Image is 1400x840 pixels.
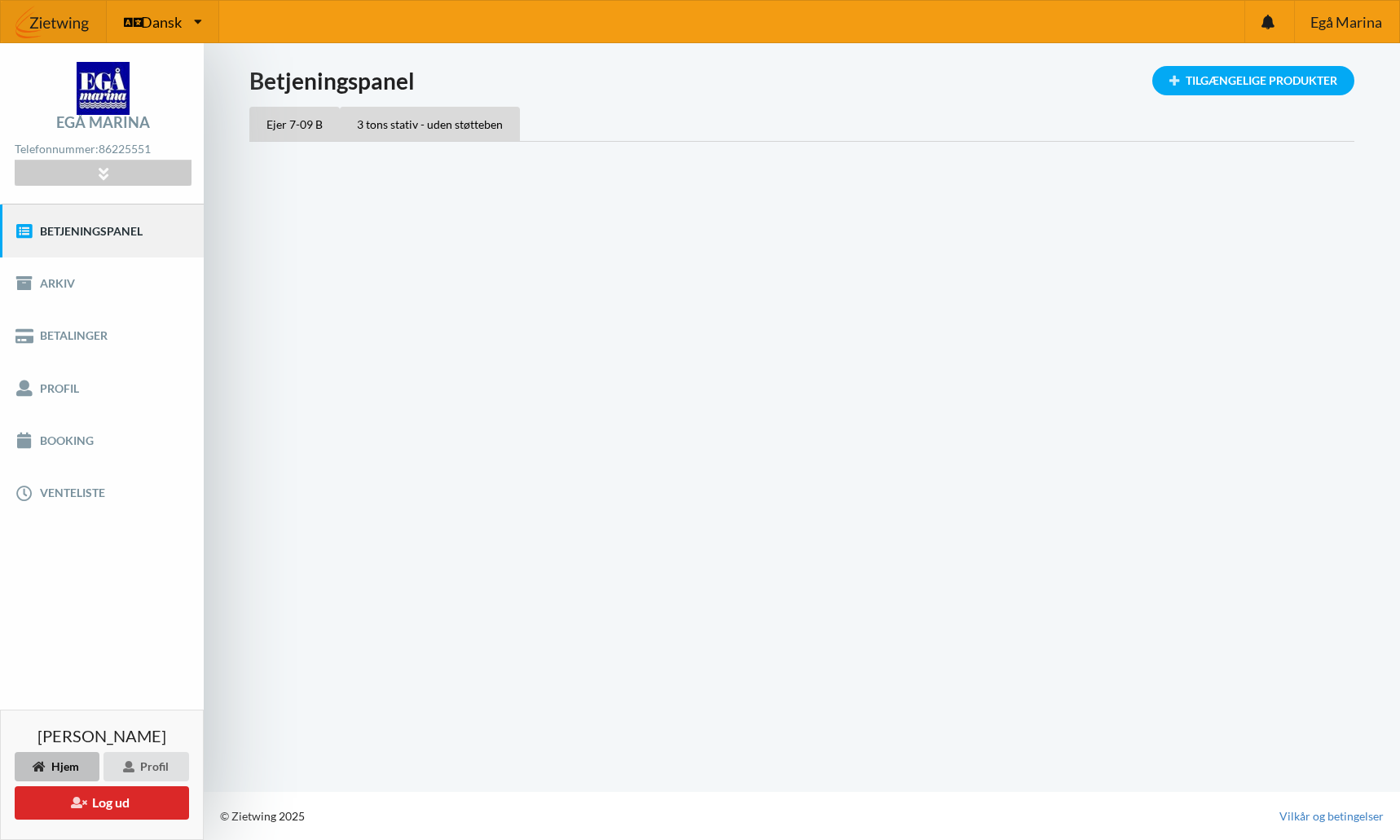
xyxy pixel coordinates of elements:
[249,66,1354,95] h1: Betjeningspanel
[99,142,151,156] strong: 86225551
[1152,66,1354,95] div: Tilgængelige Produkter
[1279,808,1384,825] a: Vilkår og betingelser
[103,752,189,781] div: Profil
[249,107,340,141] div: Ejer 7-09 B
[15,752,99,781] div: Hjem
[141,15,182,29] span: Dansk
[15,786,189,820] button: Log ud
[77,62,130,115] img: logo
[56,115,150,130] div: Egå Marina
[340,107,520,141] div: 3 tons stativ - uden støtteben
[37,728,166,744] span: [PERSON_NAME]
[1310,15,1382,29] span: Egå Marina
[15,139,191,161] div: Telefonnummer:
